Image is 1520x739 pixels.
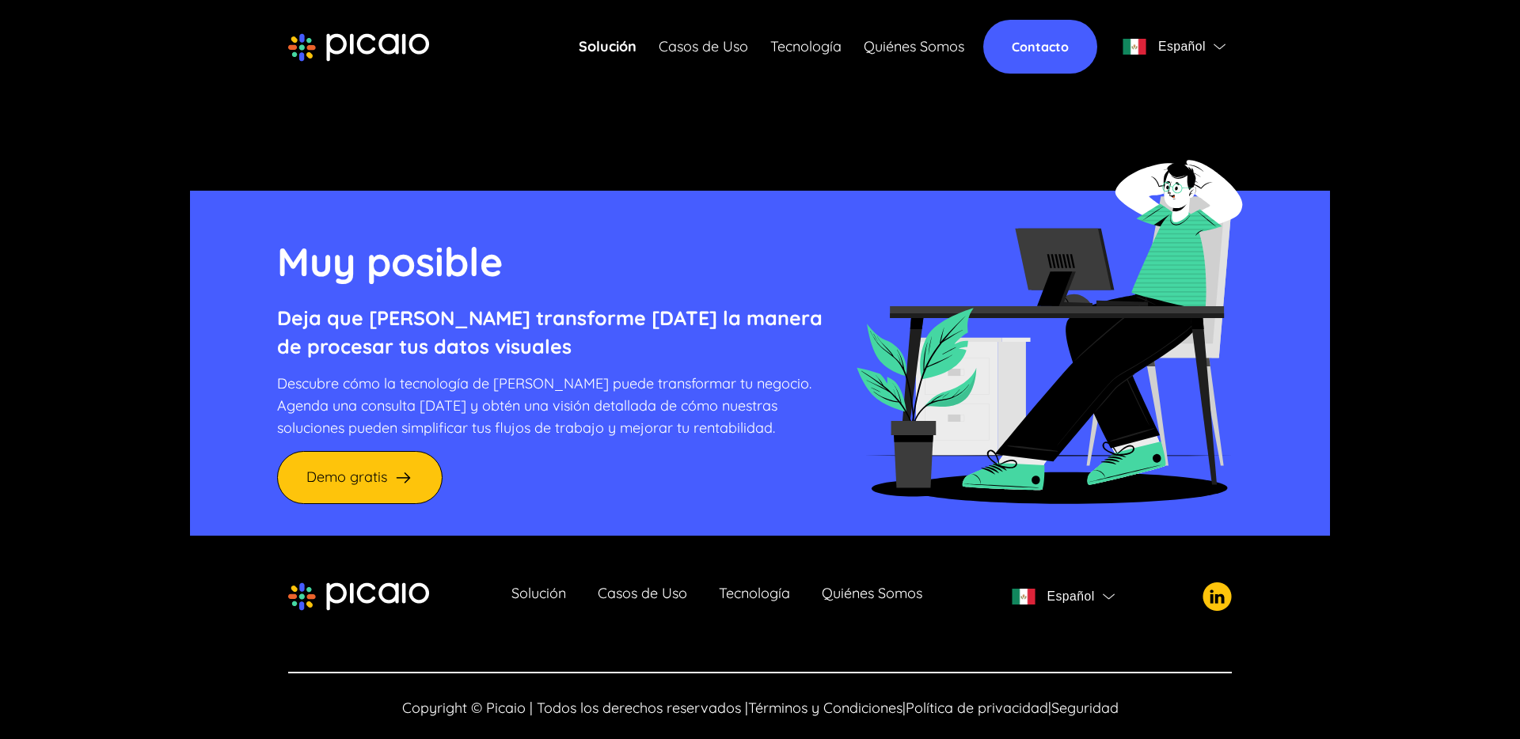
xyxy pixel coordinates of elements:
[1203,582,1232,611] img: picaio-socal-logo
[277,237,503,286] span: Muy posible
[906,699,1048,717] a: Política de privacidad
[393,468,413,487] img: arrow-right
[511,586,566,608] a: Solución
[277,373,823,439] p: Descubre cómo la tecnología de [PERSON_NAME] puede transformar tu negocio. Agenda una consulta [D...
[659,36,748,58] a: Casos de Uso
[1012,589,1035,604] img: flag
[1123,39,1146,55] img: flag
[579,36,636,58] a: Solución
[1158,36,1206,58] span: Español
[402,699,748,717] span: Copyright © Picaio | Todos los derechos reservados |
[719,586,790,608] a: Tecnología
[288,582,429,611] img: picaio-logo
[598,586,687,608] a: Casos de Uso
[1047,586,1095,608] span: Español
[277,451,443,504] a: Demo gratis
[1048,699,1051,717] span: |
[983,20,1097,74] a: Contacto
[288,33,429,62] img: picaio-logo
[748,699,902,717] a: Términos y Condiciones
[1103,593,1115,600] img: flag
[822,586,922,608] a: Quiénes Somos
[1116,31,1232,63] button: flagEspañolflag
[902,699,906,717] span: |
[864,36,964,58] a: Quiénes Somos
[1051,699,1119,717] a: Seguridad
[855,136,1243,504] img: cta-desktop-img
[1214,44,1225,50] img: flag
[277,304,823,361] p: Deja que [PERSON_NAME] transforme [DATE] la manera de procesar tus datos visuales
[770,36,842,58] a: Tecnología
[1005,581,1121,612] button: flagEspañolflag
